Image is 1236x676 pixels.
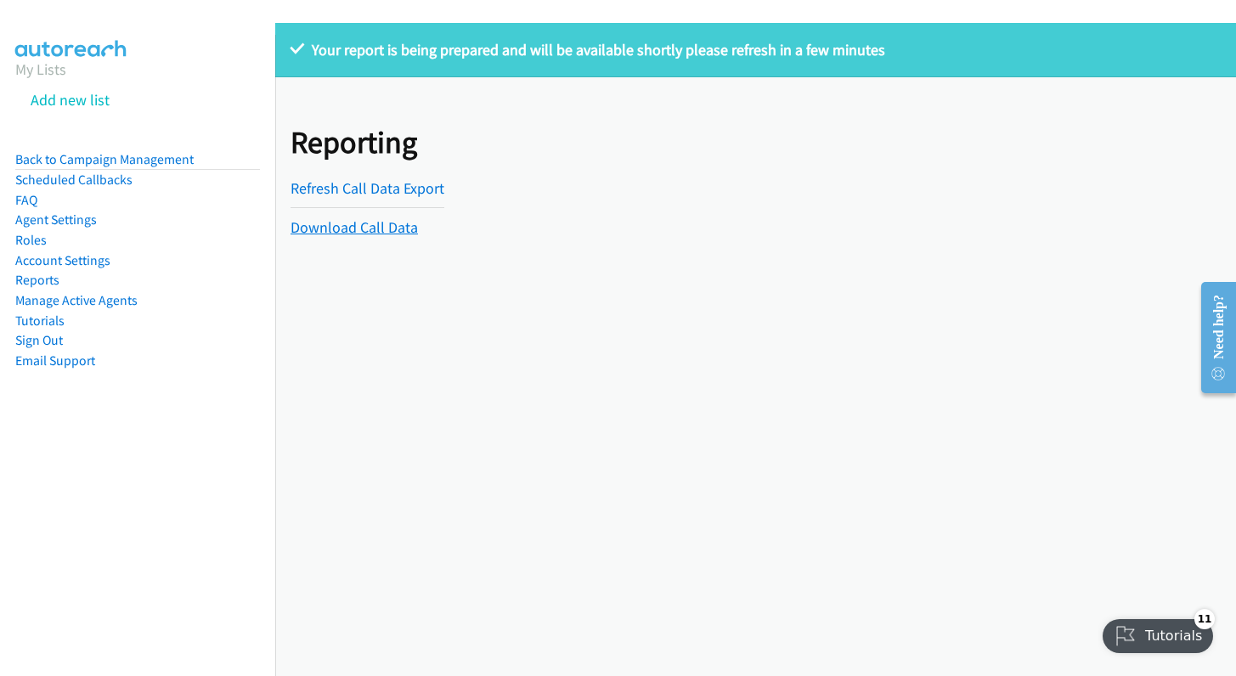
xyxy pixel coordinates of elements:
iframe: Checklist [1092,602,1223,663]
a: Manage Active Agents [15,292,138,308]
a: Tutorials [15,313,65,329]
a: FAQ [15,192,37,208]
a: My Lists [15,59,66,79]
a: Add new list [31,90,110,110]
a: Account Settings [15,252,110,268]
a: Sign Out [15,332,63,348]
a: Back to Campaign Management [15,151,194,167]
a: Refresh Call Data Export [291,178,444,198]
a: Reports [15,272,59,288]
a: Download Call Data [291,217,418,237]
p: Your report is being prepared and will be available shortly please refresh in a few minutes [291,38,1221,61]
iframe: Resource Center [1188,270,1236,405]
a: Agent Settings [15,211,97,228]
a: Roles [15,232,47,248]
h1: Reporting [291,123,452,161]
a: Email Support [15,352,95,369]
a: Scheduled Callbacks [15,172,133,188]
